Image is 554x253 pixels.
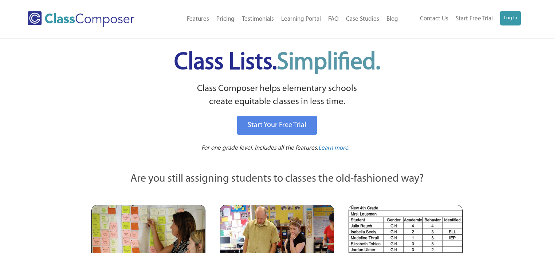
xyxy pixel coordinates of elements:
span: Start Your Free Trial [248,122,306,129]
a: Pricing [213,11,238,27]
span: Class Lists. [174,51,380,75]
span: Simplified. [277,51,380,75]
a: Learn more. [318,144,350,153]
a: Testimonials [238,11,278,27]
a: Start Your Free Trial [237,116,317,135]
p: Are you still assigning students to classes the old-fashioned way? [91,171,463,187]
img: Class Composer [28,11,134,27]
span: Learn more. [318,145,350,151]
a: Contact Us [416,11,452,27]
a: Features [183,11,213,27]
a: Learning Portal [278,11,325,27]
a: Blog [383,11,402,27]
nav: Header Menu [158,11,401,27]
nav: Header Menu [402,11,521,27]
p: Class Composer helps elementary schools create equitable classes in less time. [90,82,464,109]
span: For one grade level. Includes all the features. [201,145,318,151]
a: Case Studies [342,11,383,27]
a: FAQ [325,11,342,27]
a: Start Free Trial [452,11,496,27]
a: Log In [500,11,521,25]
